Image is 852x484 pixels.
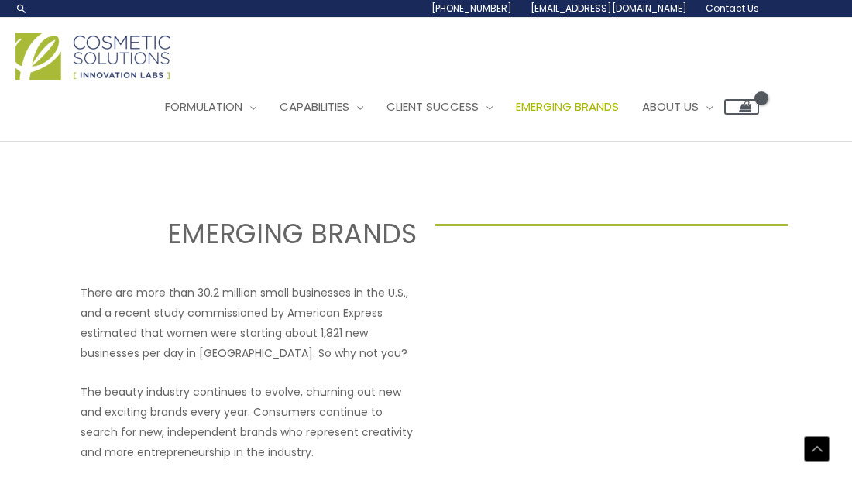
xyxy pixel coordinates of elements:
[504,84,630,130] a: Emerging Brands
[81,382,417,462] p: The beauty industry continues to evolve, churning out new and exciting brands every year. Consume...
[531,2,687,15] span: [EMAIL_ADDRESS][DOMAIN_NAME]
[280,98,349,115] span: Capabilities
[81,283,417,363] p: There are more than 30.2 million small businesses in the U.S., and a recent study commissioned by...
[268,84,375,130] a: Capabilities
[15,2,28,15] a: Search icon link
[153,84,268,130] a: Formulation
[375,84,504,130] a: Client Success
[165,98,242,115] span: Formulation
[142,84,759,130] nav: Site Navigation
[516,98,619,115] span: Emerging Brands
[724,99,759,115] a: View Shopping Cart, empty
[706,2,759,15] span: Contact Us
[630,84,724,130] a: About Us
[642,98,699,115] span: About Us
[65,216,417,252] h2: EMERGING BRANDS
[15,33,170,80] img: Cosmetic Solutions Logo
[386,98,479,115] span: Client Success
[431,2,512,15] span: [PHONE_NUMBER]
